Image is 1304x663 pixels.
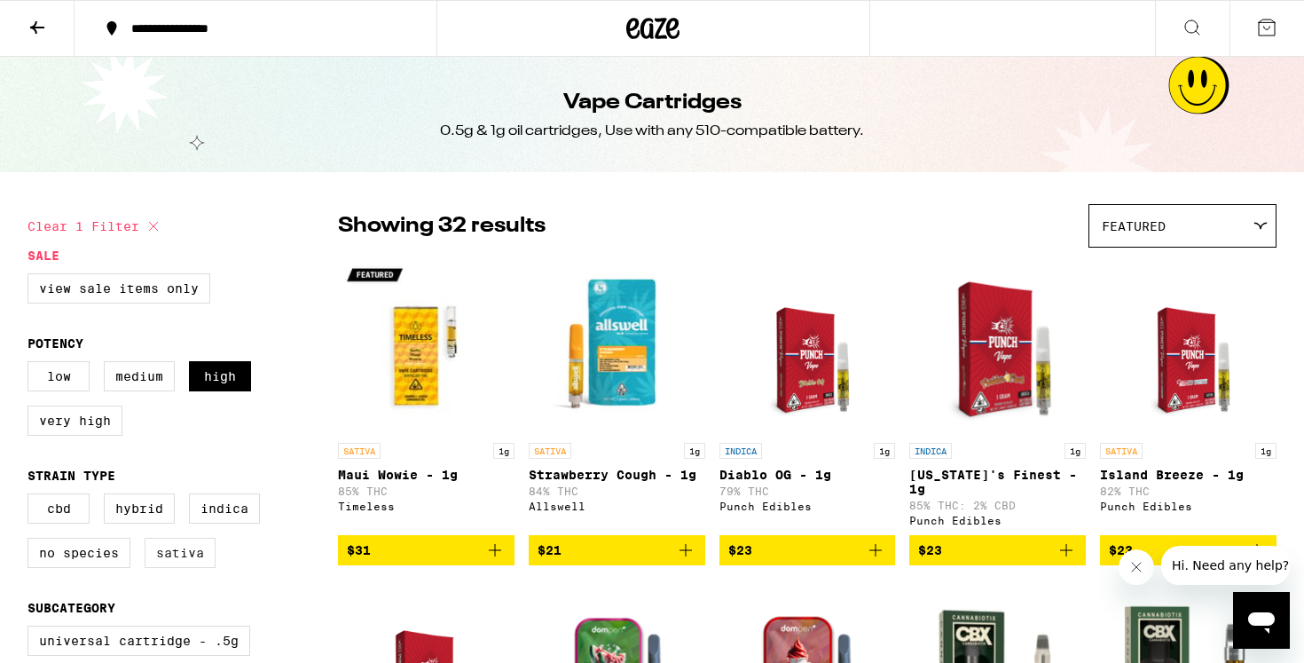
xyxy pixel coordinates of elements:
img: Timeless - Maui Wowie - 1g [338,257,515,434]
div: Punch Edibles [719,501,896,512]
button: Add to bag [529,535,705,565]
label: Low [27,361,90,391]
label: Medium [104,361,175,391]
label: Indica [189,493,260,524]
button: Add to bag [338,535,515,565]
p: 1g [874,443,895,459]
p: Strawberry Cough - 1g [529,468,705,482]
p: 82% THC [1100,485,1277,497]
div: Allswell [529,501,705,512]
p: 1g [1255,443,1277,459]
legend: Strain Type [27,469,115,483]
a: Open page for Strawberry Cough - 1g from Allswell [529,257,705,535]
label: No Species [27,538,130,568]
label: Sativa [145,538,216,568]
label: CBD [27,493,90,524]
a: Open page for Florida's Finest - 1g from Punch Edibles [909,257,1086,535]
p: INDICA [719,443,762,459]
img: Punch Edibles - Island Breeze - 1g [1119,257,1257,434]
p: SATIVA [529,443,571,459]
div: Punch Edibles [1100,501,1277,512]
a: Open page for Diablo OG - 1g from Punch Edibles [719,257,896,535]
button: Add to bag [1100,535,1277,565]
legend: Potency [27,336,83,351]
iframe: Close message [1119,549,1154,585]
p: Diablo OG - 1g [719,468,896,482]
h1: Vape Cartridges [563,88,742,118]
p: 79% THC [719,485,896,497]
span: $21 [538,543,562,557]
p: SATIVA [338,443,381,459]
iframe: Button to launch messaging window [1233,592,1290,649]
label: Hybrid [104,493,175,524]
a: Open page for Island Breeze - 1g from Punch Edibles [1100,257,1277,535]
p: Island Breeze - 1g [1100,468,1277,482]
span: $23 [918,543,942,557]
span: $31 [347,543,371,557]
span: Featured [1102,219,1166,233]
p: Maui Wowie - 1g [338,468,515,482]
div: Timeless [338,501,515,512]
span: $23 [728,543,752,557]
a: Open page for Maui Wowie - 1g from Timeless [338,257,515,535]
iframe: Message from company [1161,546,1290,585]
p: 1g [684,443,705,459]
p: INDICA [909,443,952,459]
p: 85% THC [338,485,515,497]
button: Add to bag [909,535,1086,565]
p: 1g [1064,443,1086,459]
label: View Sale Items Only [27,273,210,304]
div: 0.5g & 1g oil cartridges, Use with any 510-compatible battery. [440,122,864,141]
img: Punch Edibles - Florida's Finest - 1g [909,257,1086,434]
label: Very High [27,406,122,436]
p: 85% THC: 2% CBD [909,500,1086,511]
div: Punch Edibles [909,515,1086,526]
img: Allswell - Strawberry Cough - 1g [529,257,705,434]
legend: Sale [27,249,59,263]
button: Clear 1 filter [27,204,164,249]
label: High [189,361,251,391]
legend: Subcategory [27,601,115,615]
button: Add to bag [719,535,896,565]
p: 84% THC [529,485,705,497]
p: [US_STATE]'s Finest - 1g [909,468,1086,496]
p: Showing 32 results [338,211,546,241]
p: SATIVA [1100,443,1143,459]
img: Punch Edibles - Diablo OG - 1g [738,257,876,434]
label: Universal Cartridge - .5g [27,626,250,656]
p: 1g [493,443,515,459]
span: $23 [1109,543,1133,557]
